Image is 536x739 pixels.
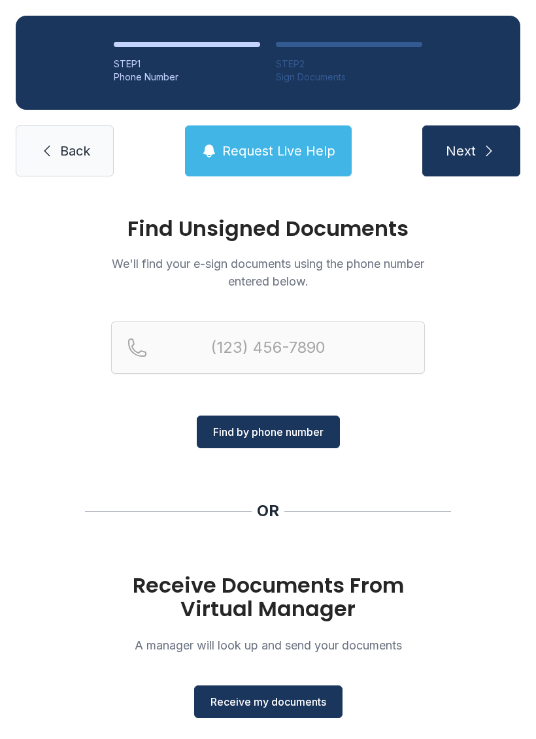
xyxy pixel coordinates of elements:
[111,574,425,621] h1: Receive Documents From Virtual Manager
[111,218,425,239] h1: Find Unsigned Documents
[257,501,279,521] div: OR
[60,142,90,160] span: Back
[111,636,425,654] p: A manager will look up and send your documents
[222,142,335,160] span: Request Live Help
[276,57,422,71] div: STEP 2
[446,142,476,160] span: Next
[111,255,425,290] p: We'll find your e-sign documents using the phone number entered below.
[114,57,260,71] div: STEP 1
[213,424,324,440] span: Find by phone number
[276,71,422,84] div: Sign Documents
[114,71,260,84] div: Phone Number
[210,694,326,710] span: Receive my documents
[111,321,425,374] input: Reservation phone number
